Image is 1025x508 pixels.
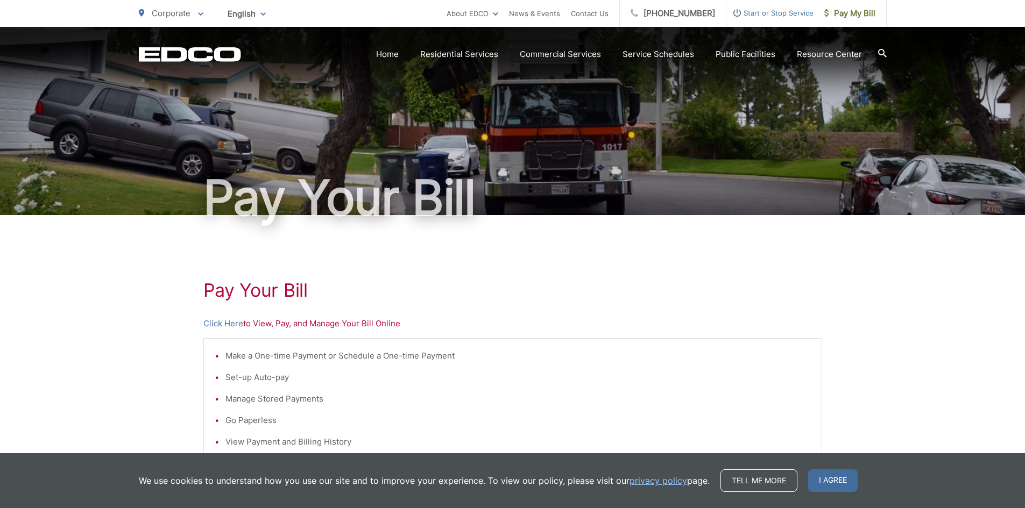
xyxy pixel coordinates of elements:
[376,48,399,61] a: Home
[720,469,797,492] a: Tell me more
[797,48,862,61] a: Resource Center
[139,474,710,487] p: We use cookies to understand how you use our site and to improve your experience. To view our pol...
[808,469,858,492] span: I agree
[225,435,811,448] li: View Payment and Billing History
[152,8,190,18] span: Corporate
[630,474,687,487] a: privacy policy
[203,317,822,330] p: to View, Pay, and Manage Your Bill Online
[520,48,601,61] a: Commercial Services
[420,48,498,61] a: Residential Services
[139,171,887,225] h1: Pay Your Bill
[623,48,694,61] a: Service Schedules
[225,349,811,362] li: Make a One-time Payment or Schedule a One-time Payment
[824,7,875,20] span: Pay My Bill
[203,317,243,330] a: Click Here
[447,7,498,20] a: About EDCO
[225,371,811,384] li: Set-up Auto-pay
[225,392,811,405] li: Manage Stored Payments
[139,47,241,62] a: EDCD logo. Return to the homepage.
[571,7,609,20] a: Contact Us
[225,414,811,427] li: Go Paperless
[716,48,775,61] a: Public Facilities
[220,4,274,23] span: English
[203,280,822,301] h1: Pay Your Bill
[509,7,560,20] a: News & Events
